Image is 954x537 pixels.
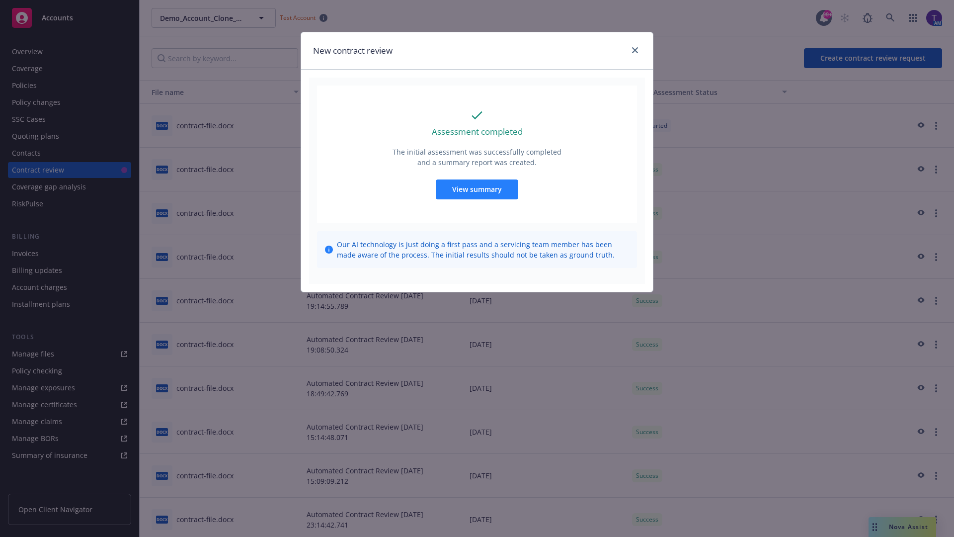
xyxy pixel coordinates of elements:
p: The initial assessment was successfully completed and a summary report was created. [392,147,562,168]
p: Assessment completed [432,125,523,138]
button: View summary [436,179,518,199]
span: Our AI technology is just doing a first pass and a servicing team member has been made aware of t... [337,239,629,260]
span: View summary [452,184,502,194]
a: close [629,44,641,56]
h1: New contract review [313,44,393,57]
